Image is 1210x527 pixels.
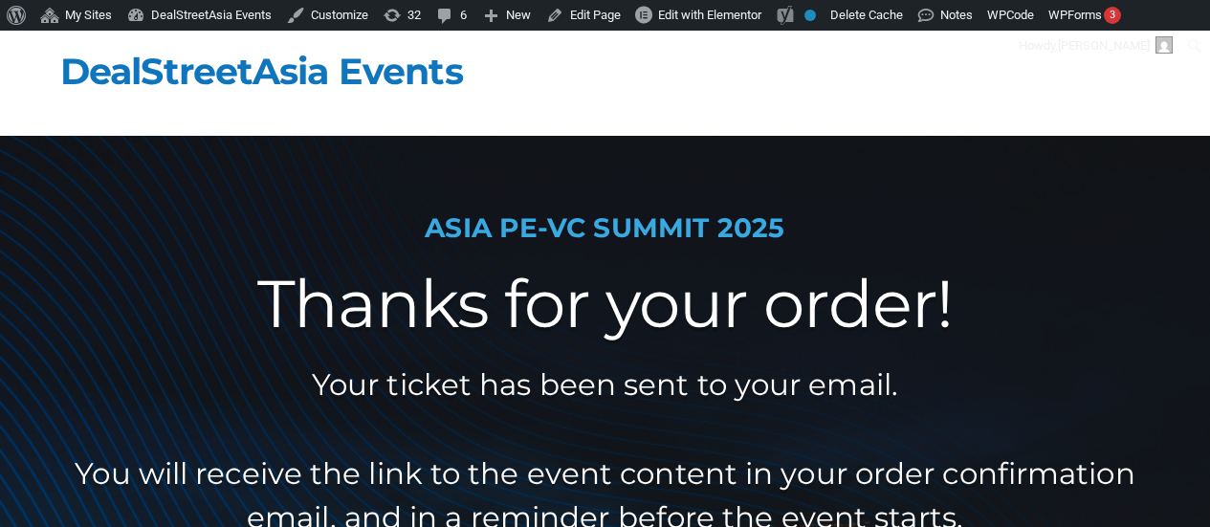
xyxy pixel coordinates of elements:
[60,49,463,94] a: DealStreetAsia Events
[1058,38,1150,53] span: [PERSON_NAME]
[70,264,1141,343] h2: Thanks for your order!
[658,8,761,22] span: Edit with Elementor
[1104,7,1121,24] div: 3
[70,212,1141,245] h1: ASIA PE-VC Summit 2025
[1012,31,1180,61] a: Howdy,[PERSON_NAME]
[804,10,816,21] div: No index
